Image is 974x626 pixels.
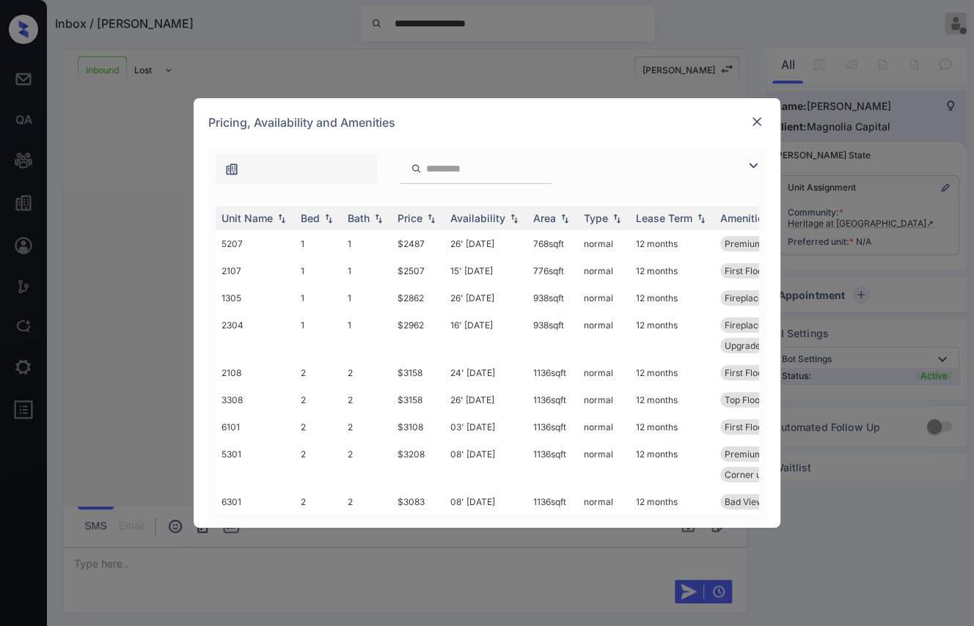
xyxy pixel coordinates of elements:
[216,413,295,441] td: 6101
[630,284,714,312] td: 12 months
[725,367,766,378] span: First Floor
[578,441,630,488] td: normal
[398,212,422,224] div: Price
[725,449,786,460] span: Premium View
[527,257,578,284] td: 776 sqft
[216,257,295,284] td: 2107
[301,212,320,224] div: Bed
[609,213,624,224] img: sorting
[295,488,342,515] td: 2
[216,284,295,312] td: 1305
[725,340,761,351] span: Upgrade
[392,359,444,386] td: $3158
[630,257,714,284] td: 12 months
[725,496,764,507] span: Bad View
[295,386,342,413] td: 2
[527,488,578,515] td: 1136 sqft
[392,230,444,257] td: $2487
[578,359,630,386] td: normal
[216,359,295,386] td: 2108
[444,441,527,488] td: 08' [DATE]
[527,284,578,312] td: 938 sqft
[194,98,780,147] div: Pricing, Availability and Amenities
[342,386,392,413] td: 2
[342,257,392,284] td: 1
[444,359,527,386] td: 24' [DATE]
[527,441,578,488] td: 1136 sqft
[533,212,556,224] div: Area
[630,413,714,441] td: 12 months
[636,212,692,224] div: Lease Term
[348,212,370,224] div: Bath
[295,413,342,441] td: 2
[392,441,444,488] td: $3208
[578,257,630,284] td: normal
[578,413,630,441] td: normal
[216,441,295,488] td: 5301
[295,359,342,386] td: 2
[527,312,578,359] td: 938 sqft
[274,213,289,224] img: sorting
[295,284,342,312] td: 1
[527,230,578,257] td: 768 sqft
[584,212,608,224] div: Type
[342,413,392,441] td: 2
[342,312,392,359] td: 1
[424,213,439,224] img: sorting
[507,213,521,224] img: sorting
[744,157,762,174] img: icon-zuma
[444,257,527,284] td: 15' [DATE]
[444,284,527,312] td: 26' [DATE]
[444,312,527,359] td: 16' [DATE]
[444,386,527,413] td: 26' [DATE]
[392,312,444,359] td: $2962
[392,488,444,515] td: $3083
[295,441,342,488] td: 2
[444,413,527,441] td: 03' [DATE]
[725,421,766,432] span: First Floor
[630,359,714,386] td: 12 months
[342,488,392,515] td: 2
[392,257,444,284] td: $2507
[630,441,714,488] td: 12 months
[630,488,714,515] td: 12 months
[725,469,772,480] span: Corner unit
[578,386,630,413] td: normal
[216,386,295,413] td: 3308
[392,284,444,312] td: $2862
[725,292,764,303] span: Fireplace
[321,213,336,224] img: sorting
[630,230,714,257] td: 12 months
[216,488,295,515] td: 6301
[450,212,505,224] div: Availability
[216,312,295,359] td: 2304
[725,394,795,405] span: Top Floor Eleva...
[342,441,392,488] td: 2
[725,238,786,249] span: Premium View
[295,257,342,284] td: 1
[725,320,764,331] span: Fireplace
[371,213,386,224] img: sorting
[578,312,630,359] td: normal
[694,213,708,224] img: sorting
[527,386,578,413] td: 1136 sqft
[221,212,273,224] div: Unit Name
[342,230,392,257] td: 1
[444,488,527,515] td: 08' [DATE]
[750,114,764,129] img: close
[557,213,572,224] img: sorting
[224,162,239,177] img: icon-zuma
[630,312,714,359] td: 12 months
[725,265,766,276] span: First Floor
[444,230,527,257] td: 26' [DATE]
[342,284,392,312] td: 1
[216,230,295,257] td: 5207
[392,413,444,441] td: $3108
[720,212,769,224] div: Amenities
[295,230,342,257] td: 1
[392,386,444,413] td: $3158
[527,359,578,386] td: 1136 sqft
[342,359,392,386] td: 2
[295,312,342,359] td: 1
[578,488,630,515] td: normal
